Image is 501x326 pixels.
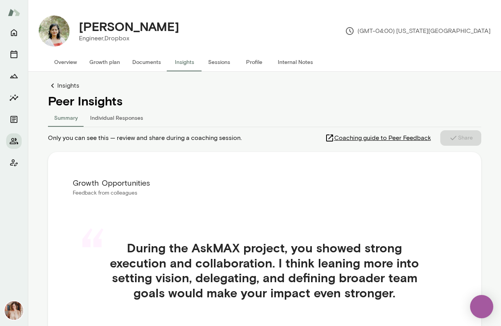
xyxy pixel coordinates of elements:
button: Summary [48,108,84,127]
button: Growth plan [83,53,126,71]
h4: Peer Insights [48,93,481,108]
h4: [PERSON_NAME] [79,19,179,34]
a: Insights [48,81,481,90]
div: responses-tab [48,108,481,127]
img: Geetika Singh [39,16,70,47]
button: Sessions [202,53,237,71]
button: Documents [6,112,22,127]
button: Documents [126,53,167,71]
img: Nancy Alsip [5,301,23,320]
button: Profile [237,53,272,71]
button: Client app [6,155,22,171]
button: Individual Responses [84,108,149,127]
div: “ [79,231,106,285]
button: Overview [48,53,83,71]
p: Feedback from colleagues [73,189,457,197]
span: Only you can see this — review and share during a coaching session. [48,133,242,143]
img: Mento [8,5,20,20]
p: (GMT-04:00) [US_STATE][GEOGRAPHIC_DATA] [345,26,491,36]
button: Insights [6,90,22,105]
button: Insights [167,53,202,71]
button: Home [6,25,22,40]
p: Engineer, Dropbox [79,34,179,43]
a: Coaching guide to Peer Feedback [325,130,440,146]
button: Members [6,133,22,149]
button: Internal Notes [272,53,319,71]
h4: During the AskMAX project, you showed strong execution and collaboration. I think leaning more in... [91,240,438,300]
span: Coaching guide to Peer Feedback [334,133,431,143]
h6: Growth Opportunities [73,177,457,189]
button: Sessions [6,47,22,62]
button: Growth Plan [6,68,22,84]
